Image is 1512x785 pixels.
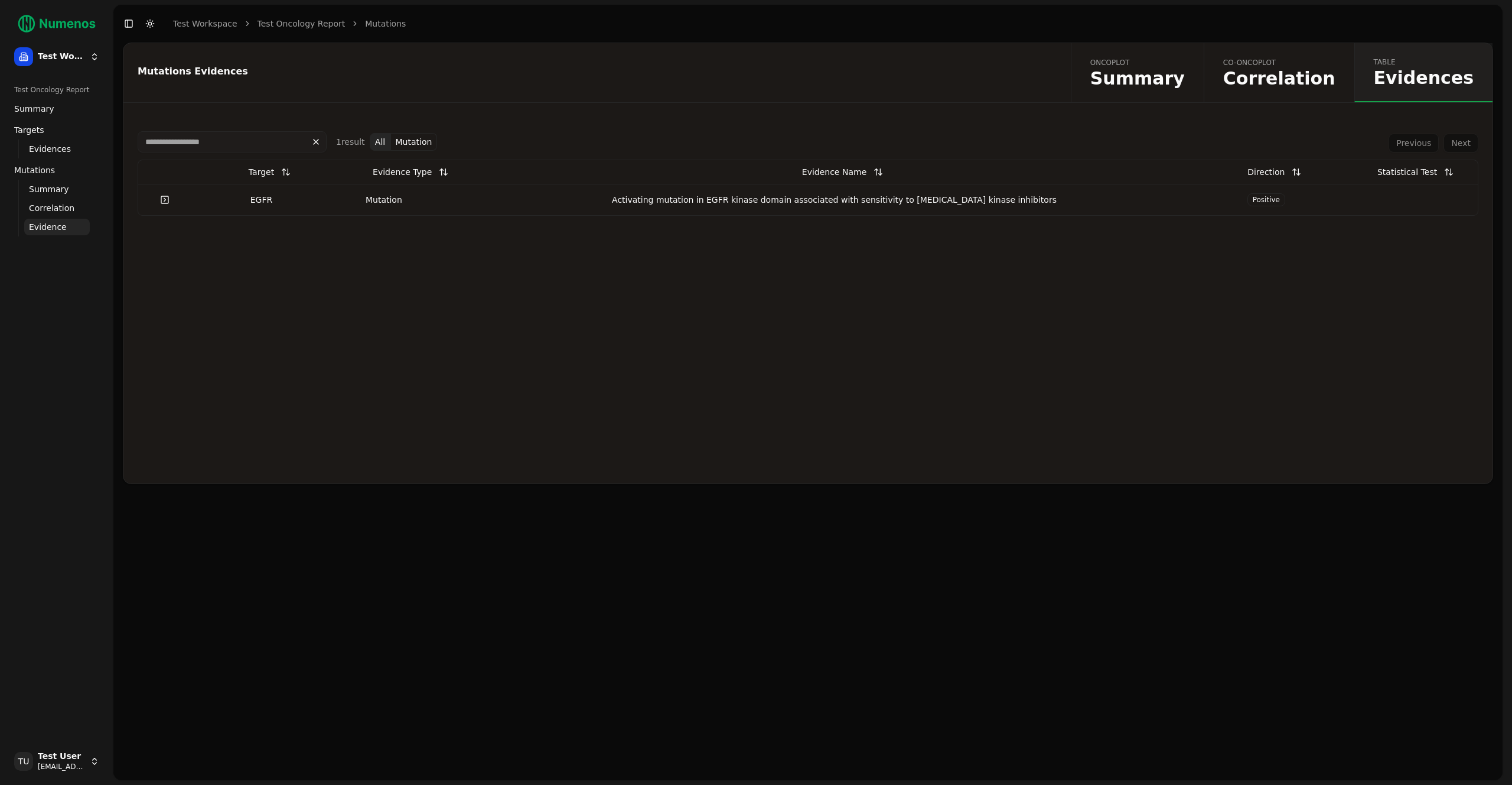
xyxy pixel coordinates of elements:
[24,200,90,216] a: Correlation
[24,181,90,197] a: Summary
[24,219,90,235] a: Evidence
[1374,69,1474,87] span: Evidences
[337,194,431,206] div: mutation
[1247,193,1285,206] span: Positive
[173,18,237,30] a: Test Workspace
[9,43,104,71] button: Test Workspace
[1090,58,1185,67] span: oncoplot
[370,133,391,151] button: All
[9,121,104,140] a: Targets
[249,161,274,183] div: Target
[9,80,104,99] div: Test Oncology Report
[9,9,104,38] img: Numenos
[14,164,55,176] span: Mutations
[391,133,438,151] button: mutation
[38,751,85,762] span: Test User
[29,221,67,233] span: Evidence
[1377,161,1437,183] div: Statistical Test
[258,18,346,30] a: Test Oncology Report
[1071,43,1204,102] a: oncoplotSummary
[802,161,866,183] div: Evidence Name
[14,124,44,136] span: Targets
[9,161,104,180] a: Mutations
[29,202,74,214] span: Correlation
[373,161,432,183] div: Evidence Type
[24,141,90,157] a: Evidences
[138,67,1053,76] div: Mutations Evidences
[9,99,104,118] a: Summary
[1374,57,1474,67] span: table
[14,752,33,771] span: TU
[9,747,104,776] button: TUTest User[EMAIL_ADDRESS]
[38,762,85,771] span: [EMAIL_ADDRESS]
[173,18,406,30] nav: breadcrumb
[478,194,1191,206] div: Activating mutation in EGFR kinase domain associated with sensitivity to [MEDICAL_DATA] kinase in...
[14,103,54,115] span: Summary
[1247,161,1285,183] div: Direction
[195,194,327,206] div: EGFR
[336,137,365,147] span: 1 result
[1090,70,1185,87] span: Summary
[29,143,71,155] span: Evidences
[38,51,85,62] span: Test Workspace
[1354,43,1493,102] a: tableEvidences
[1223,58,1335,67] span: co-oncoplot
[1204,43,1354,102] a: co-oncoplotCorrelation
[1223,70,1335,87] span: Correlation
[365,18,406,30] a: Mutations
[29,183,69,195] span: Summary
